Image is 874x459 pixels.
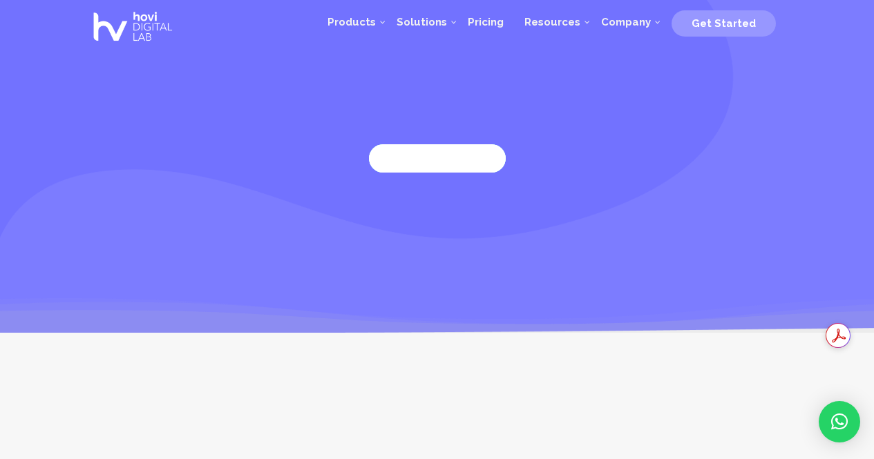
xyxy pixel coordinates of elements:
[591,1,661,43] a: Company
[317,1,386,43] a: Products
[397,16,447,28] span: Solutions
[692,17,756,30] span: Get Started
[524,16,580,28] span: Resources
[468,16,504,28] span: Pricing
[672,12,776,32] a: Get Started
[601,16,651,28] span: Company
[457,1,514,43] a: Pricing
[327,16,376,28] span: Products
[514,1,591,43] a: Resources
[369,144,506,173] a: See Job Openings
[386,1,457,43] a: Solutions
